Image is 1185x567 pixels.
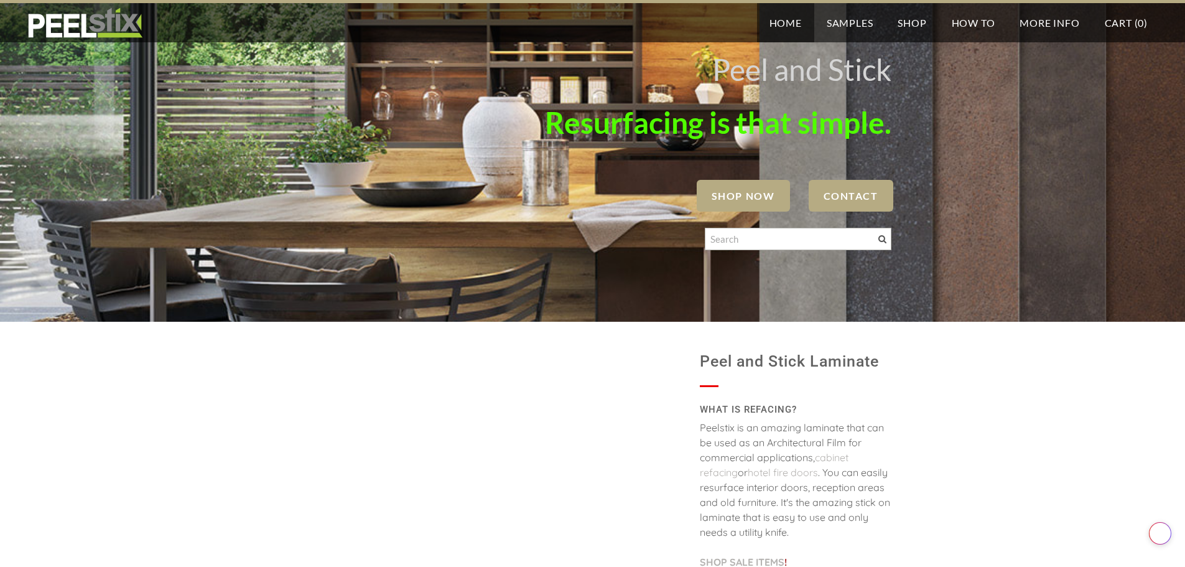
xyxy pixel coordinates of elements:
a: hotel fire doors [748,466,818,479]
input: Search [705,228,891,250]
span: 0 [1138,17,1144,29]
a: How To [939,3,1008,42]
a: More Info [1007,3,1092,42]
span: Search [878,235,886,243]
h2: WHAT IS REFACING? [700,400,891,420]
font: Resurfacing is that simple. [545,105,891,140]
a: Home [757,3,814,42]
font: Peel and Stick ​ [712,52,891,87]
a: cabinet refacing [700,451,848,479]
h1: Peel and Stick Laminate [700,347,891,377]
a: SHOP NOW [697,180,790,212]
a: Cart (0) [1092,3,1160,42]
a: Contact [809,180,893,212]
a: Samples [814,3,886,42]
a: Shop [885,3,939,42]
img: REFACE SUPPLIES [25,7,145,39]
